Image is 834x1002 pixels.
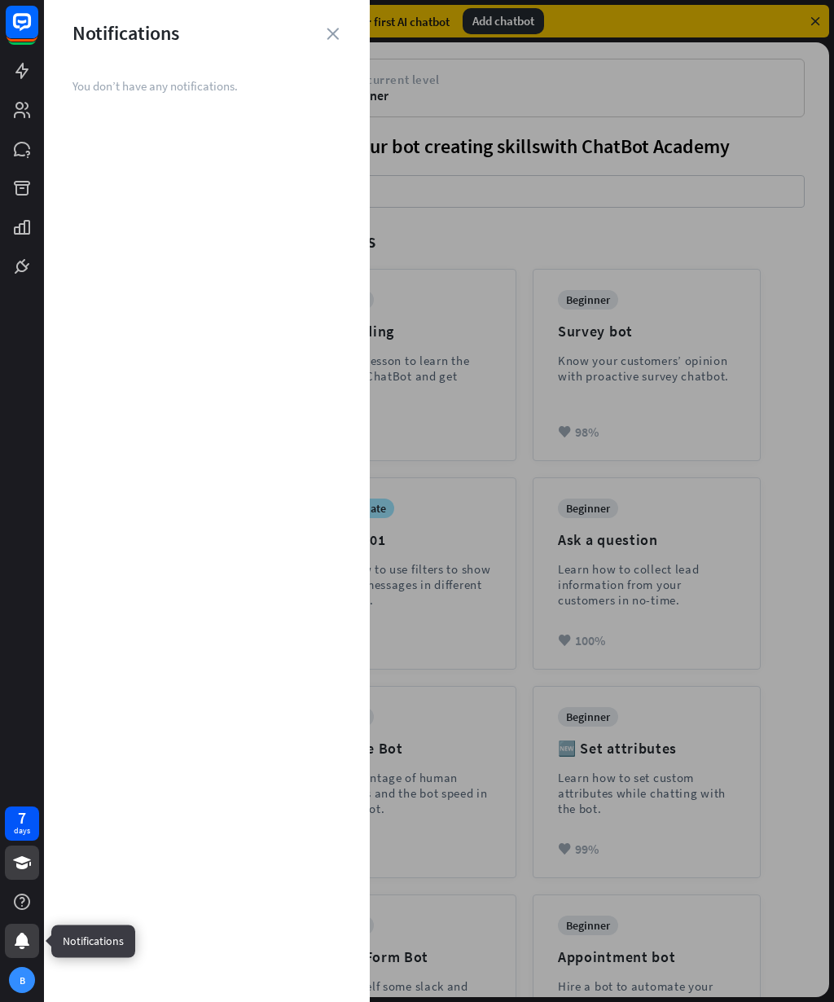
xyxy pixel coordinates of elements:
[327,28,339,40] i: close
[44,20,370,46] div: Notifications
[18,811,26,825] div: 7
[14,825,30,837] div: days
[5,806,39,841] a: 7 days
[9,967,35,993] div: B
[44,78,370,94] div: You don’t have any notifications.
